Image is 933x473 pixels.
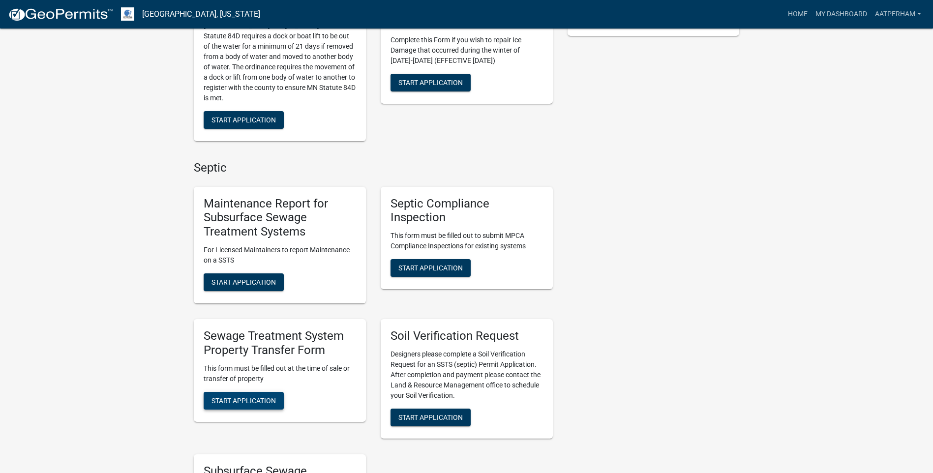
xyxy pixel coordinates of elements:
[204,197,356,239] h5: Maintenance Report for Subsurface Sewage Treatment Systems
[398,264,463,272] span: Start Application
[398,78,463,86] span: Start Application
[211,278,276,286] span: Start Application
[871,5,925,24] a: AATPerham
[784,5,812,24] a: Home
[204,363,356,384] p: This form must be filled out at the time of sale or transfer of property
[204,392,284,410] button: Start Application
[204,245,356,266] p: For Licensed Maintainers to report Maintenance on a SSTS
[391,329,543,343] h5: Soil Verification Request
[391,259,471,277] button: Start Application
[204,273,284,291] button: Start Application
[391,35,543,66] p: Complete this Form if you wish to repair Ice Damage that occurred during the winter of [DATE]-[DA...
[391,74,471,91] button: Start Application
[142,6,260,23] a: [GEOGRAPHIC_DATA], [US_STATE]
[121,7,134,21] img: Otter Tail County, Minnesota
[204,21,356,103] p: [GEOGRAPHIC_DATA] and [US_STATE] State Statute 84D requires a dock or boat lift to be out of the ...
[211,116,276,123] span: Start Application
[211,396,276,404] span: Start Application
[391,197,543,225] h5: Septic Compliance Inspection
[391,409,471,426] button: Start Application
[204,329,356,357] h5: Sewage Treatment System Property Transfer Form
[194,161,553,175] h4: Septic
[391,231,543,251] p: This form must be filled out to submit MPCA Compliance Inspections for existing systems
[204,111,284,129] button: Start Application
[812,5,871,24] a: My Dashboard
[391,349,543,401] p: Designers please complete a Soil Verification Request for an SSTS (septic) Permit Application. Af...
[398,413,463,421] span: Start Application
